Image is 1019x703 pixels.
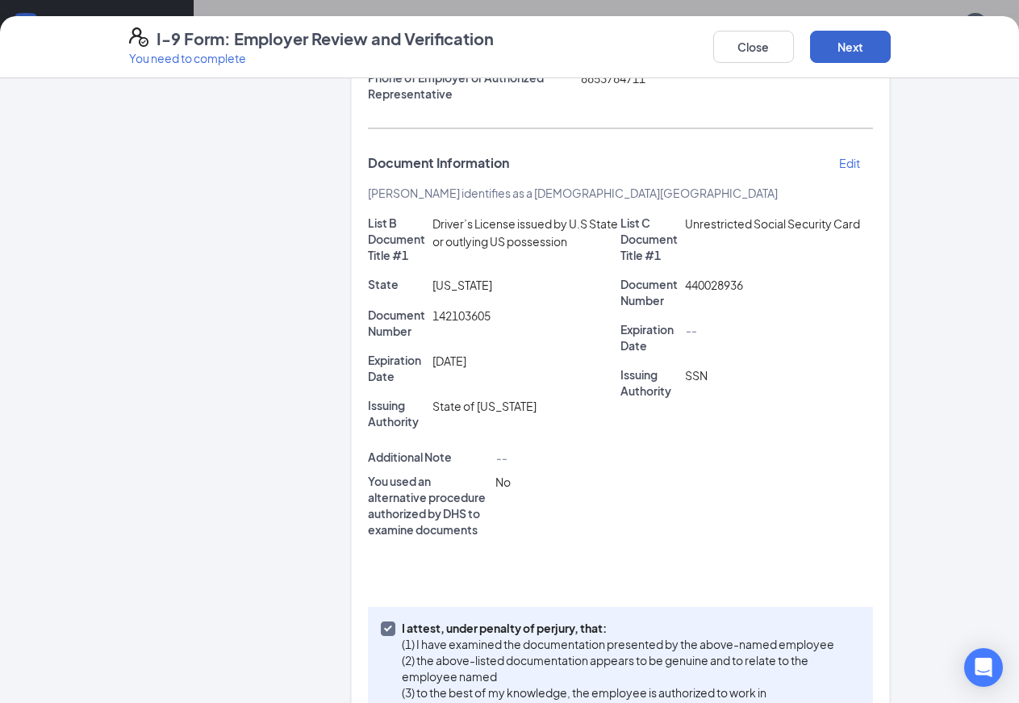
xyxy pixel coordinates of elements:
h4: I-9 Form: Employer Review and Verification [157,27,494,50]
button: Close [713,31,794,63]
p: (1) I have examined the documentation presented by the above-named employee [402,636,854,652]
p: Issuing Authority [620,366,679,399]
span: [DATE] [432,354,466,368]
p: Document Number [620,276,679,308]
span: Driver’s License issued by U.S State or outlying US possession [432,216,618,249]
p: Expiration Date [620,321,679,354]
p: Phone of Employer or Authorized Representative [368,69,574,102]
span: 440028936 [685,278,743,292]
div: Open Intercom Messenger [964,648,1003,687]
span: -- [685,323,696,337]
p: I attest, under penalty of perjury, that: [402,620,854,636]
span: Unrestricted Social Security Card [685,216,860,231]
svg: FormI9EVerifyIcon [129,27,148,47]
p: Edit [839,155,860,171]
span: 142103605 [432,308,491,323]
p: Issuing Authority [368,397,426,429]
span: [US_STATE] [432,278,492,292]
p: Additional Note [368,449,490,465]
span: No [495,475,511,489]
button: Next [810,31,891,63]
span: -- [495,450,507,465]
span: 8653764711 [581,71,645,86]
span: SSN [685,368,708,383]
span: State of [US_STATE] [432,399,537,413]
p: You need to complete [129,50,494,66]
p: You used an alternative procedure authorized by DHS to examine documents [368,473,490,538]
p: List C Document Title #1 [620,215,679,263]
p: Document Number [368,307,426,339]
p: (2) the above-listed documentation appears to be genuine and to relate to the employee named [402,652,854,684]
p: State [368,276,426,292]
span: Document Information [368,155,509,171]
span: [PERSON_NAME] identifies as a [DEMOGRAPHIC_DATA][GEOGRAPHIC_DATA] [368,186,778,200]
p: List B Document Title #1 [368,215,426,263]
p: Expiration Date [368,352,426,384]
